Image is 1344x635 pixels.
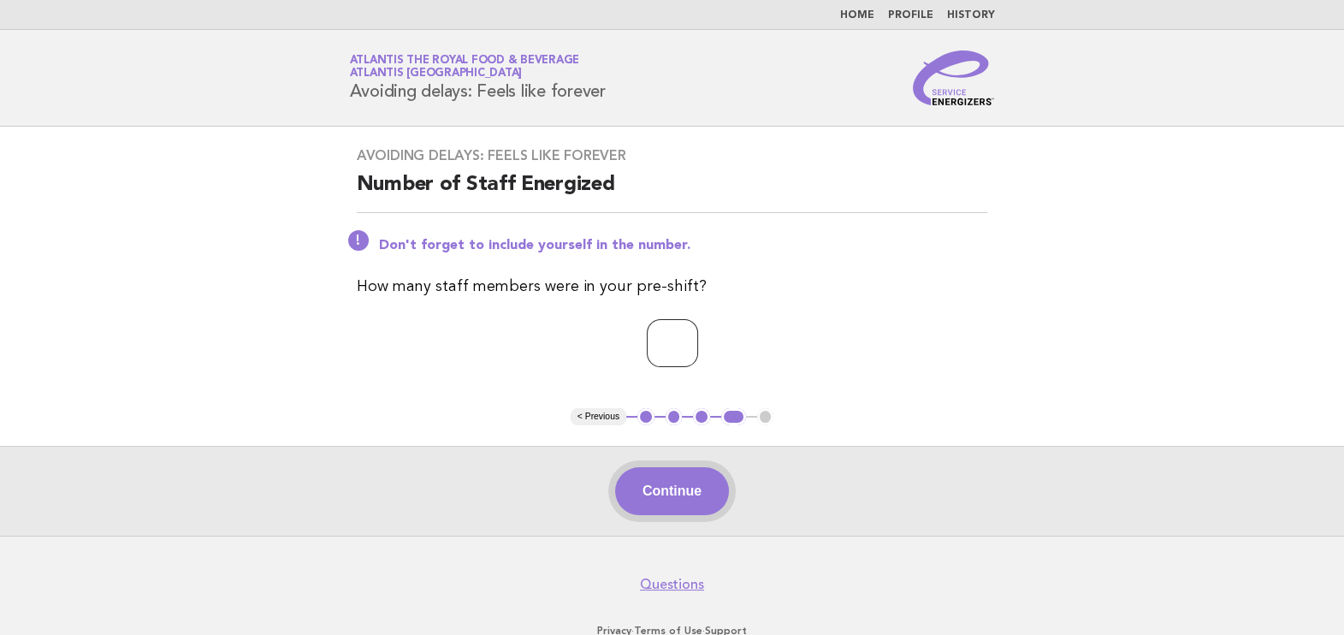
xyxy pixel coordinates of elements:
[357,275,988,299] p: How many staff members were in your pre-shift?
[615,467,729,515] button: Continue
[840,10,874,21] a: Home
[947,10,995,21] a: History
[379,237,988,254] p: Don't forget to include yourself in the number.
[640,576,704,593] a: Questions
[637,408,654,425] button: 1
[357,147,988,164] h3: Avoiding delays: Feels like forever
[571,408,626,425] button: < Previous
[350,56,606,100] h1: Avoiding delays: Feels like forever
[350,68,523,80] span: Atlantis [GEOGRAPHIC_DATA]
[913,50,995,105] img: Service Energizers
[721,408,746,425] button: 4
[357,171,988,213] h2: Number of Staff Energized
[888,10,933,21] a: Profile
[693,408,710,425] button: 3
[666,408,683,425] button: 2
[350,55,580,79] a: Atlantis the Royal Food & BeverageAtlantis [GEOGRAPHIC_DATA]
